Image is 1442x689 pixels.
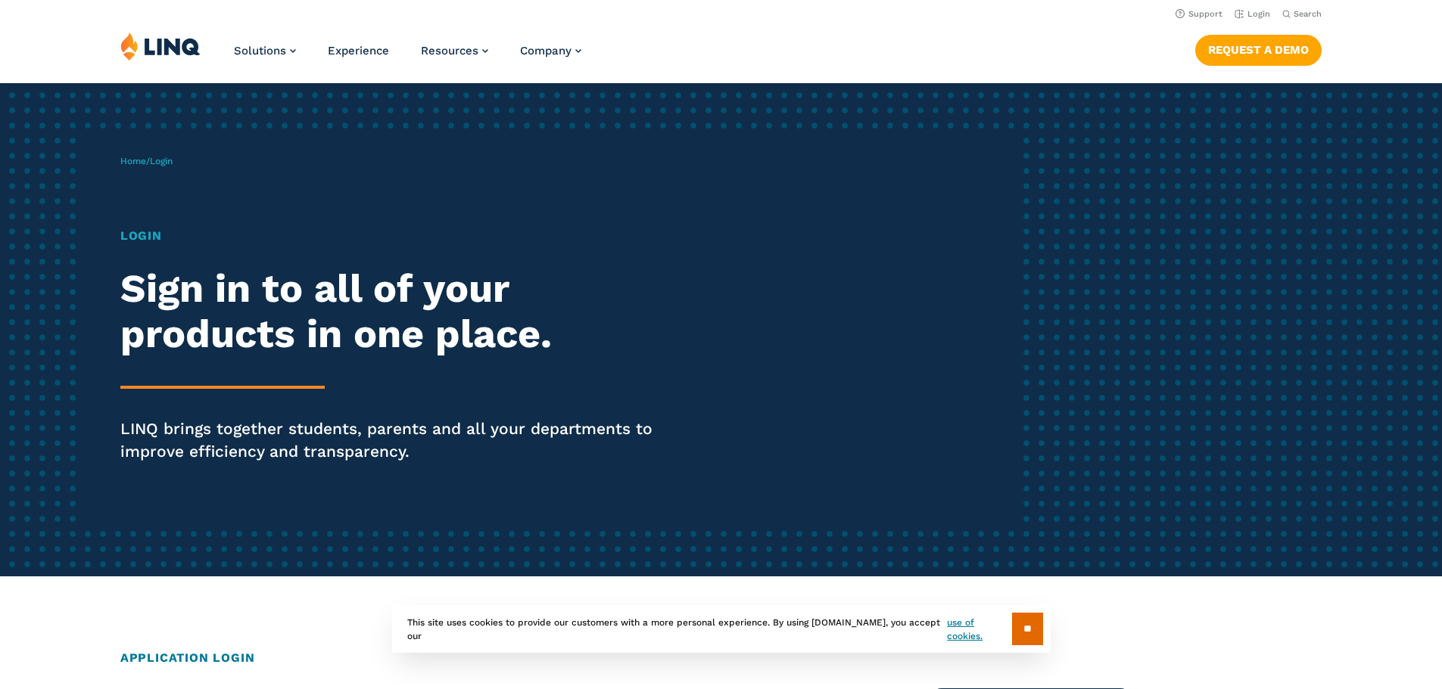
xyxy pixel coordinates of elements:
[120,156,173,166] span: /
[120,156,146,166] a: Home
[421,44,488,57] a: Resources
[120,266,676,357] h2: Sign in to all of your products in one place.
[120,32,201,61] img: LINQ | K‑12 Software
[150,156,173,166] span: Login
[1282,8,1322,20] button: Open Search Bar
[1176,9,1222,19] a: Support
[520,44,572,57] span: Company
[234,44,286,57] span: Solutions
[520,44,581,57] a: Company
[1195,35,1322,65] a: Request a Demo
[234,32,581,82] nav: Primary Navigation
[1235,9,1270,19] a: Login
[120,227,676,245] h1: Login
[392,605,1051,653] div: This site uses cookies to provide our customers with a more personal experience. By using [DOMAIN...
[947,616,1011,643] a: use of cookies.
[234,44,296,57] a: Solutions
[1195,32,1322,65] nav: Button Navigation
[421,44,478,57] span: Resources
[1294,9,1322,19] span: Search
[328,44,389,57] a: Experience
[120,417,676,463] p: LINQ brings together students, parents and all your departments to improve efficiency and transpa...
